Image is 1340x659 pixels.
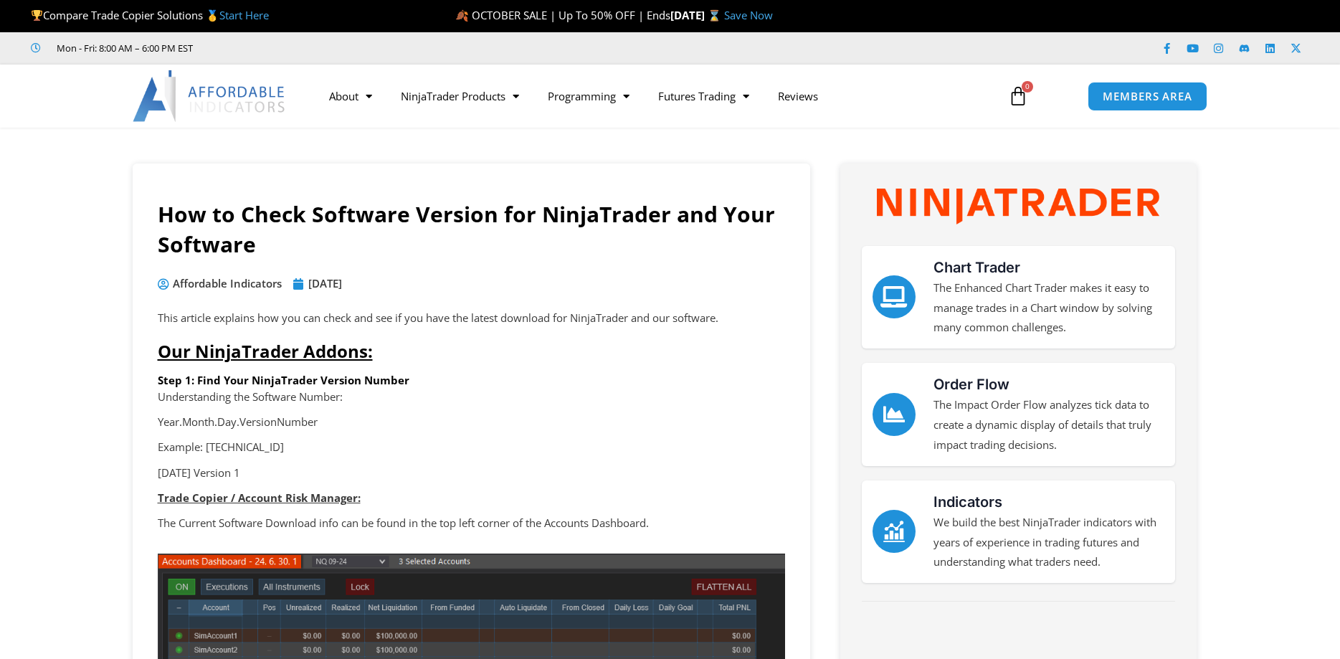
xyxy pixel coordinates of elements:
strong: [DATE] ⌛ [670,8,724,22]
p: This article explains how you can check and see if you have the latest download for NinjaTrader a... [158,308,785,328]
a: Programming [533,80,644,113]
p: Year.Month.Day.VersionNumber [158,412,785,432]
span: 🍂 OCTOBER SALE | Up To 50% OFF | Ends [455,8,670,22]
p: [DATE] Version 1 [158,463,785,483]
nav: Menu [315,80,992,113]
a: Indicators [873,510,916,553]
a: Order Flow [873,393,916,436]
a: Chart Trader [873,275,916,318]
p: We build the best NinjaTrader indicators with years of experience in trading futures and understa... [933,513,1164,573]
h6: Step 1: Find Your NinjaTrader Version Number [158,374,785,387]
span: Mon - Fri: 8:00 AM – 6:00 PM EST [53,39,193,57]
a: Start Here [219,8,269,22]
a: About [315,80,386,113]
a: 0 [987,75,1050,117]
p: Understanding the Software Number: [158,387,785,407]
p: The Enhanced Chart Trader makes it easy to manage trades in a Chart window by solving many common... [933,278,1164,338]
span: 0 [1022,81,1033,93]
span: Compare Trade Copier Solutions 🥇 [31,8,269,22]
a: MEMBERS AREA [1088,82,1207,111]
p: The Impact Order Flow analyzes tick data to create a dynamic display of details that truly impact... [933,395,1164,455]
a: Save Now [724,8,773,22]
time: [DATE] [308,276,342,290]
a: Order Flow [933,376,1009,393]
img: 🏆 [32,10,42,21]
h1: How to Check Software Version for NinjaTrader and Your Software [158,199,785,260]
a: Chart Trader [933,259,1020,276]
img: NinjaTrader Wordmark color RGB | Affordable Indicators – NinjaTrader [877,189,1159,224]
a: Futures Trading [644,80,764,113]
p: Example: [TECHNICAL_ID] [158,437,785,457]
strong: Trade Copier / Account Risk Manager: [158,490,361,505]
a: NinjaTrader Products [386,80,533,113]
span: Affordable Indicators [169,274,282,294]
a: Reviews [764,80,832,113]
a: Indicators [933,493,1002,511]
iframe: Customer reviews powered by Trustpilot [213,41,428,55]
p: The Current Software Download info can be found in the top left corner of the Accounts Dashboard. [158,513,785,534]
img: LogoAI | Affordable Indicators – NinjaTrader [133,70,287,122]
span: MEMBERS AREA [1103,91,1192,102]
span: Our NinjaTrader Addons: [158,339,373,363]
